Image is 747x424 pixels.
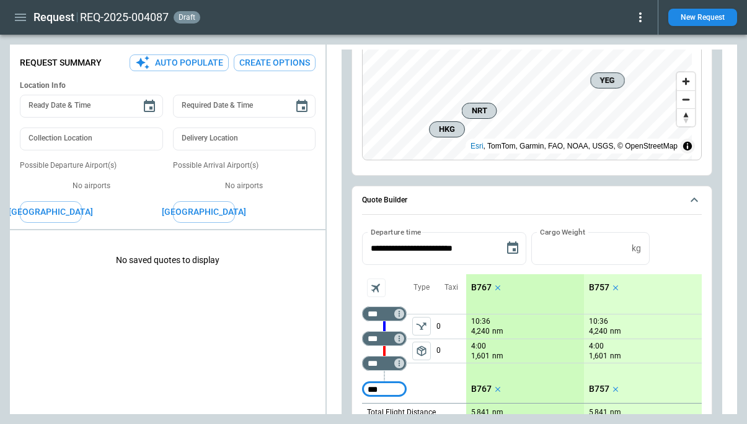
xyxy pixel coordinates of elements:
p: B767 [471,384,492,394]
p: 10:36 [471,317,490,326]
p: 10:36 [589,317,608,326]
span: Type of sector [412,342,431,360]
span: draft [176,13,198,22]
button: Reset bearing to north [677,108,695,126]
p: No airports [173,181,316,191]
p: 0 [436,314,466,339]
span: Aircraft selection [367,279,386,297]
p: No saved quotes to display [10,235,325,285]
button: Auto Populate [130,54,229,71]
p: 4:00 [589,342,604,351]
p: Possible Departure Airport(s) [20,160,163,171]
h1: Request [33,10,74,25]
p: Taxi [444,282,458,293]
h2: REQ-2025-004087 [80,10,169,25]
p: Request Summary [20,58,102,68]
button: Choose date [137,94,162,119]
p: 4,240 [471,326,490,337]
button: left aligned [412,342,431,360]
p: Type [413,282,430,293]
p: B757 [589,282,609,293]
p: No airports [20,181,163,191]
canvas: Map [363,34,692,160]
p: 1,601 [589,351,608,361]
button: Create Options [234,54,316,71]
p: Possible Arrival Airport(s) [173,160,316,171]
button: Choose date, selected date is Oct 10, 2025 [500,236,525,261]
button: left aligned [412,317,431,335]
button: [GEOGRAPHIC_DATA] [173,201,235,223]
p: B757 [589,384,609,394]
p: 5,841 [589,408,608,417]
label: Cargo Weight [540,227,585,237]
p: 5,841 [471,408,490,417]
button: Choose date [290,94,314,119]
button: Zoom in [677,72,695,90]
a: Esri [471,142,484,150]
span: package_2 [415,345,428,357]
span: HKG [435,123,459,136]
p: nm [492,351,503,361]
p: 4,240 [589,326,608,337]
h6: Location Info [20,81,316,90]
button: [GEOGRAPHIC_DATA] [20,201,82,223]
p: B767 [471,282,492,293]
div: Not found [362,306,407,321]
p: nm [610,407,621,418]
span: NRT [467,105,492,117]
label: Departure time [371,227,422,237]
button: Quote Builder [362,186,702,215]
summary: Toggle attribution [680,139,695,154]
p: nm [610,351,621,361]
p: 4:00 [471,342,486,351]
p: 0 [436,339,466,363]
button: Zoom out [677,90,695,108]
span: YEG [596,74,619,87]
p: 1,601 [471,351,490,361]
button: New Request [668,9,737,26]
p: kg [632,243,641,254]
div: , TomTom, Garmin, FAO, NOAA, USGS, © OpenStreetMap [471,140,678,152]
p: nm [610,326,621,337]
h6: Quote Builder [362,196,407,204]
p: Total Flight Distance [367,407,436,418]
div: Too short [362,331,407,346]
div: Too short [362,356,407,371]
div: Too short [362,382,407,397]
span: Type of sector [412,317,431,335]
p: nm [492,326,503,337]
p: nm [492,407,503,418]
